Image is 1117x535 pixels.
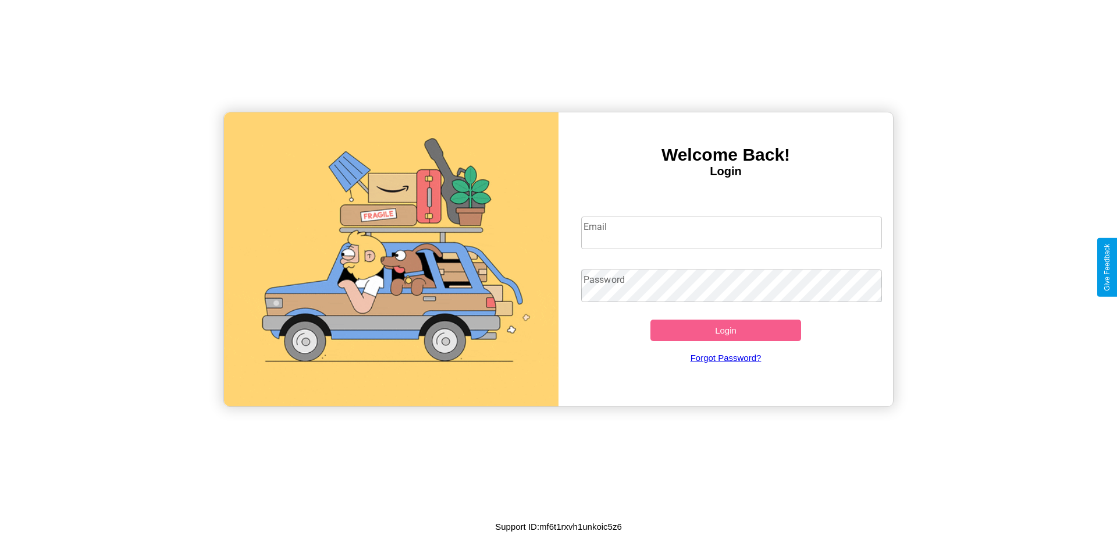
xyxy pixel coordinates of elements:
[224,112,558,406] img: gif
[1103,244,1111,291] div: Give Feedback
[495,519,622,534] p: Support ID: mf6t1rxvh1unkoic5z6
[558,145,893,165] h3: Welcome Back!
[650,320,801,341] button: Login
[558,165,893,178] h4: Login
[575,341,877,374] a: Forgot Password?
